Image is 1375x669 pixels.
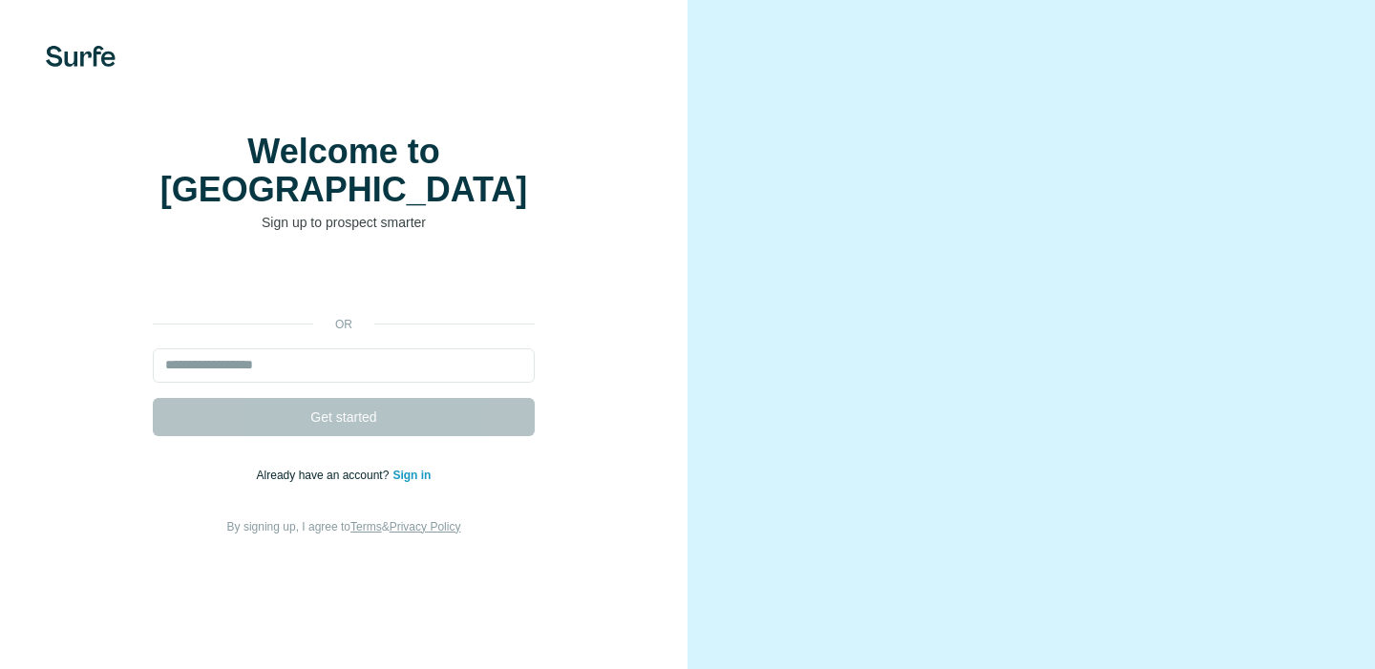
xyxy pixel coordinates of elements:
p: or [313,316,374,333]
span: By signing up, I agree to & [227,520,461,533]
h1: Welcome to [GEOGRAPHIC_DATA] [153,133,535,209]
span: Already have an account? [257,469,393,482]
iframe: Bouton "Se connecter avec Google" [143,261,544,303]
a: Sign in [392,469,431,482]
img: Surfe's logo [46,46,116,67]
a: Terms [350,520,382,533]
a: Privacy Policy [390,520,461,533]
p: Sign up to prospect smarter [153,213,535,232]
